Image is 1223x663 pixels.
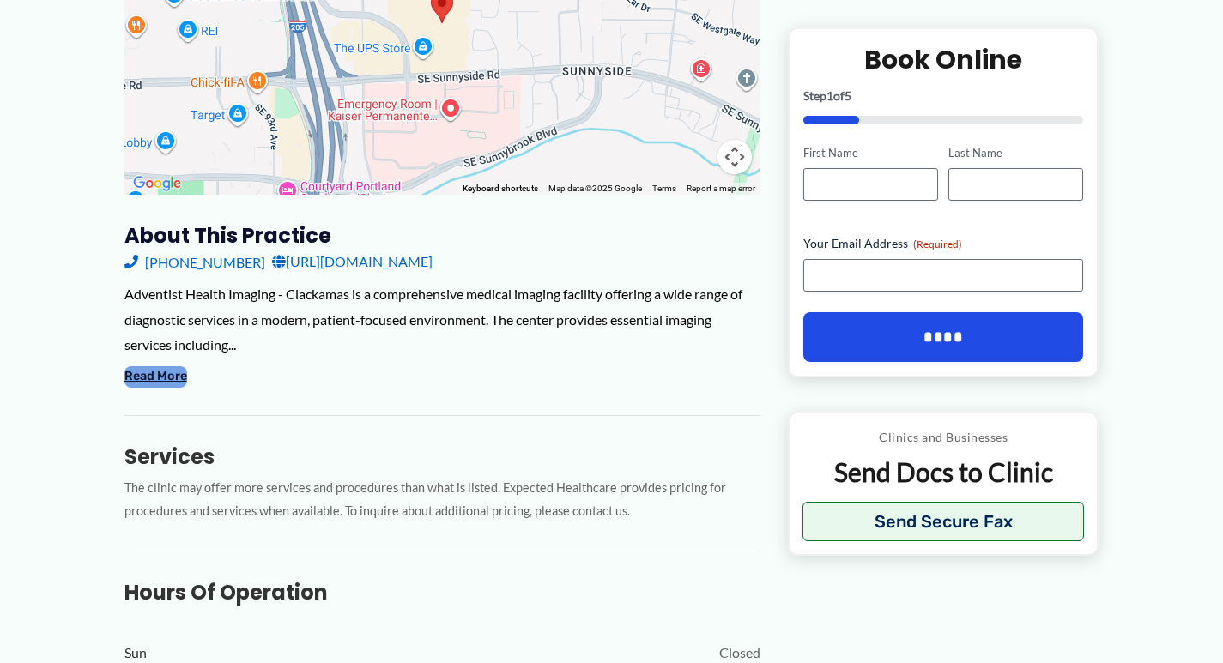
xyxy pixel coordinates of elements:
label: First Name [803,145,938,161]
label: Last Name [948,145,1083,161]
label: Your Email Address [803,235,1084,252]
h3: Hours of Operation [124,579,760,606]
p: Send Docs to Clinic [802,455,1085,489]
a: Terms (opens in new tab) [652,184,676,193]
a: Report a map error [687,184,755,193]
h3: About this practice [124,222,760,249]
button: Send Secure Fax [802,502,1085,541]
img: Google [129,172,185,195]
a: Open this area in Google Maps (opens a new window) [129,172,185,195]
p: Clinics and Businesses [802,426,1085,449]
h2: Book Online [803,43,1084,76]
div: Adventist Health Imaging - Clackamas is a comprehensive medical imaging facility offering a wide ... [124,281,760,358]
button: Keyboard shortcuts [463,183,538,195]
span: 1 [826,88,833,103]
p: Step of [803,90,1084,102]
a: [URL][DOMAIN_NAME] [272,249,433,274]
p: The clinic may offer more services and procedures than what is listed. Expected Healthcare provid... [124,477,760,523]
span: 5 [845,88,851,103]
h3: Services [124,443,760,470]
span: (Required) [913,238,962,250]
button: Read More [124,366,187,387]
span: Map data ©2025 Google [548,184,642,193]
button: Map camera controls [717,140,752,174]
a: [PHONE_NUMBER] [124,249,265,274]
